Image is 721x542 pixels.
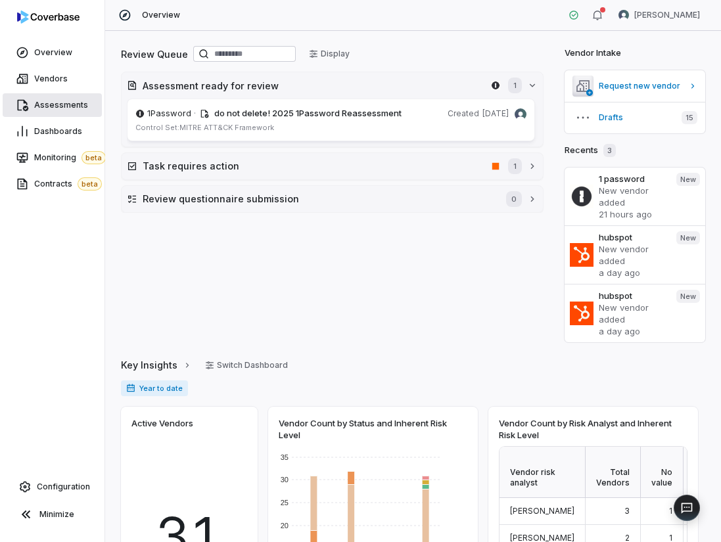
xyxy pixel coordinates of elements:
[281,499,289,507] text: 25
[565,70,705,102] a: Request new vendor
[482,108,509,119] span: [DATE]
[508,78,522,93] span: 1
[3,93,102,117] a: Assessments
[197,355,296,375] button: Switch Dashboard
[121,47,188,61] h2: Review Queue
[565,225,705,284] a: hubspotNew vendor addeda day agoNew
[143,192,493,206] h2: Review questionnaire submission
[565,168,705,225] a: 1 passwordNew vendor added21 hours agoNew
[147,107,191,120] span: 1Password
[281,476,289,484] text: 30
[81,151,106,164] span: beta
[682,111,697,124] span: 15
[122,186,543,212] button: Review questionnaire submission0
[515,108,526,120] img: Danny Higdon avatar
[611,5,708,25] button: Danny Higdon avatar[PERSON_NAME]
[565,47,621,60] h2: Vendor Intake
[5,475,99,499] a: Configuration
[34,74,68,84] span: Vendors
[676,173,700,186] span: New
[3,67,102,91] a: Vendors
[121,380,188,396] span: Year to date
[599,185,666,208] p: New vendor added
[17,11,80,24] img: logo-D7KZi-bG.svg
[641,447,684,498] div: No value
[599,267,666,279] p: a day ago
[3,146,102,169] a: Monitoringbeta
[506,191,522,207] span: 0
[599,290,666,302] h3: hubspot
[121,351,192,379] a: Key Insights
[34,126,82,137] span: Dashboards
[565,102,705,133] button: Drafts15
[117,351,196,379] button: Key Insights
[599,243,666,267] p: New vendor added
[669,506,672,516] span: 1
[510,506,574,516] span: [PERSON_NAME]
[3,172,102,196] a: Contractsbeta
[279,417,462,441] span: Vendor Count by Status and Inherent Risk Level
[3,120,102,143] a: Dashboards
[586,447,641,498] div: Total Vendors
[301,44,358,64] button: Display
[131,417,193,429] span: Active Vendors
[122,72,543,99] button: Assessment ready for review1password.com1
[500,447,586,498] div: Vendor risk analyst
[603,144,616,157] span: 3
[599,112,671,123] span: Drafts
[448,108,479,119] span: Created
[142,10,180,20] span: Overview
[214,108,402,118] span: do not delete! 2025 1Password Reassessment
[126,384,135,393] svg: Date range for report
[34,100,88,110] span: Assessments
[676,231,700,244] span: New
[127,99,535,141] a: 1password.com1Password· do not delete! 2025 1Password ReassessmentCreated[DATE]Danny Higdon avata...
[508,158,522,174] span: 1
[499,417,682,441] span: Vendor Count by Risk Analyst and Inherent Risk Level
[39,509,74,520] span: Minimize
[599,81,683,91] span: Request new vendor
[143,79,486,93] h2: Assessment ready for review
[676,290,700,303] span: New
[34,177,102,191] span: Contracts
[599,325,666,337] p: a day ago
[624,506,630,516] span: 3
[78,177,102,191] span: beta
[5,501,99,528] button: Minimize
[281,522,289,530] text: 20
[34,151,106,164] span: Monitoring
[37,482,90,492] span: Configuration
[281,453,289,461] text: 35
[194,107,196,120] span: ·
[122,153,543,179] button: Task requires actionfiserv.com/en.html1
[618,10,629,20] img: Danny Higdon avatar
[565,284,705,342] a: hubspotNew vendor addeda day agoNew
[599,231,666,243] h3: hubspot
[634,10,700,20] span: [PERSON_NAME]
[121,358,177,372] span: Key Insights
[599,302,666,325] p: New vendor added
[599,173,666,185] h3: 1 password
[3,41,102,64] a: Overview
[135,123,274,132] span: Control Set: MITRE ATT&CK Framework
[599,208,666,220] p: 21 hours ago
[143,159,486,173] h2: Task requires action
[565,144,616,157] h2: Recents
[34,47,72,58] span: Overview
